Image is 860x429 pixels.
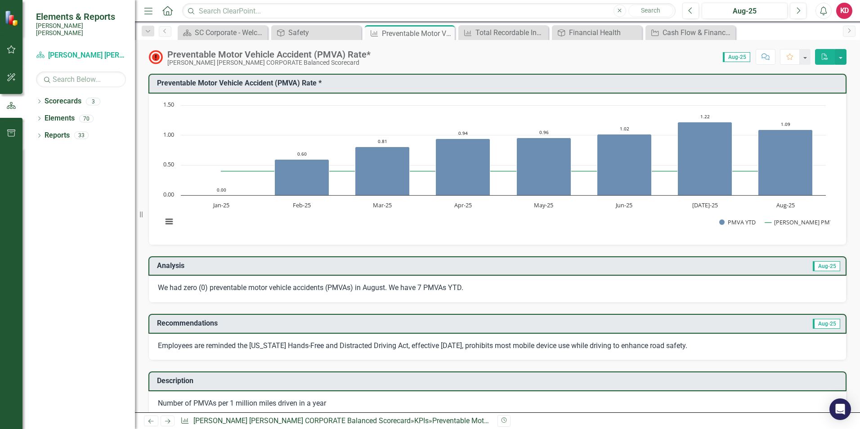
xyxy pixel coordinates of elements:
[193,416,411,425] a: [PERSON_NAME] [PERSON_NAME] CORPORATE Balanced Scorecard
[373,201,392,209] text: Mar-25
[569,27,640,38] div: Financial Health
[157,262,493,270] h3: Analysis
[163,100,174,108] text: 1.50
[158,101,837,236] div: Chart. Highcharts interactive chart.
[829,398,851,420] div: Open Intercom Messenger
[454,201,472,209] text: Apr-25
[217,187,226,193] text: 0.00
[475,27,546,38] div: Total Recordable Incident Rate (TRIR)
[663,27,733,38] div: Cash Flow & Financial Stability
[813,261,840,271] span: Aug-25
[163,190,174,198] text: 0.00
[620,125,629,132] text: 1.02
[700,113,710,120] text: 1.22
[273,27,359,38] a: Safety
[297,151,307,157] text: 0.60
[36,50,126,61] a: [PERSON_NAME] [PERSON_NAME] CORPORATE Balanced Scorecard
[275,159,329,195] path: Feb-25, 0.6. PMVA YTD.
[4,10,20,26] img: ClearPoint Strategy
[534,201,553,209] text: May-25
[79,115,94,122] div: 70
[702,3,788,19] button: Aug-25
[758,130,813,195] path: Aug-25, 1.09. PMVA YTD.
[517,138,571,195] path: May-25, 0.96. PMVA YTD.
[436,139,490,195] path: Apr-25, 0.94. PMVA YTD.
[158,283,837,293] p: We had zero (0) preventable motor vehicle accidents (PMVAs) in August. We have 7 PMVAs YTD.
[212,201,229,209] text: Jan-25
[355,147,410,195] path: Mar-25, 0.81. PMVA YTD.
[705,6,784,17] div: Aug-25
[167,59,371,66] div: [PERSON_NAME] [PERSON_NAME] CORPORATE Balanced Scorecard
[86,98,100,105] div: 3
[158,101,830,236] svg: Interactive chart
[36,71,126,87] input: Search Below...
[288,27,359,38] div: Safety
[458,130,468,136] text: 0.94
[641,7,660,14] span: Search
[36,11,126,22] span: Elements & Reports
[615,201,632,209] text: Jun-25
[678,122,732,195] path: Jul-25, 1.22. PMVA YTD.
[163,160,174,168] text: 0.50
[167,49,371,59] div: Preventable Motor Vehicle Accident (PMVA) Rate*
[461,27,546,38] a: Total Recordable Incident Rate (TRIR)
[836,3,852,19] button: KD
[158,341,837,351] p: Employees are reminded the [US_STATE] Hands-Free and Distracted Driving Act, effective [DATE], pr...
[723,52,750,62] span: Aug-25
[196,122,813,195] g: PMVA YTD, series 1 of 2. Bar series with 8 bars.
[148,50,163,64] img: Not Meeting Target
[597,134,652,195] path: Jun-25, 1.02. PMVA YTD.
[45,113,75,124] a: Elements
[378,138,387,144] text: 0.81
[182,3,676,19] input: Search ClearPoint...
[382,28,452,39] div: Preventable Motor Vehicle Accident (PMVA) Rate*
[719,218,756,226] button: Show PMVA YTD
[293,201,311,209] text: Feb-25
[157,79,841,87] h3: Preventable Motor Vehicle Accident (PMVA) Rate ​*
[36,22,126,37] small: [PERSON_NAME] [PERSON_NAME]
[74,132,89,139] div: 33
[163,130,174,139] text: 1.00
[776,201,795,209] text: Aug-25
[45,130,70,141] a: Reports
[628,4,673,17] button: Search
[157,319,623,327] h3: Recommendations
[180,27,265,38] a: SC Corporate - Welcome to ClearPoint
[414,416,429,425] a: KPIs
[163,215,175,228] button: View chart menu, Chart
[539,129,549,135] text: 0.96
[432,416,590,425] div: Preventable Motor Vehicle Accident (PMVA) Rate*
[781,121,790,127] text: 1.09
[813,319,840,329] span: Aug-25
[765,218,822,226] button: Show MAX PMVA Target
[158,399,326,407] span: Number of PMVAs per 1 million miles driven in a year
[180,416,491,426] div: » »
[157,377,841,385] h3: Description
[692,201,718,209] text: [DATE]-25
[554,27,640,38] a: Financial Health
[45,96,81,107] a: Scorecards
[648,27,733,38] a: Cash Flow & Financial Stability
[195,27,265,38] div: SC Corporate - Welcome to ClearPoint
